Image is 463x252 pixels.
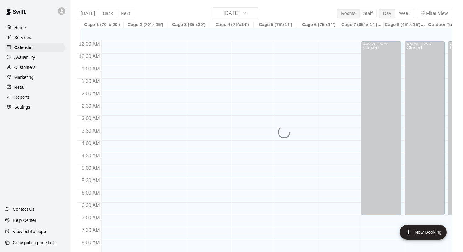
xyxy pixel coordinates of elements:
p: Settings [14,104,30,110]
div: Cage 5 (75'x14') [254,22,297,28]
a: Settings [5,102,65,112]
span: 8:00 AM [80,240,102,245]
p: Copy public page link [13,240,55,246]
a: Home [5,23,65,32]
div: Cage 6 (75'x14') [297,22,340,28]
p: Help Center [13,217,36,223]
div: Cage 7 (65' x 14') @ Mashlab Leander [340,22,384,28]
p: Marketing [14,74,34,80]
span: 5:00 AM [80,165,102,171]
a: Marketing [5,73,65,82]
span: 2:30 AM [80,103,102,109]
span: 4:00 AM [80,141,102,146]
div: Cage 1 (70' x 20') [80,22,124,28]
p: Reports [14,94,30,100]
p: Services [14,34,31,41]
span: 2:00 AM [80,91,102,96]
a: Reports [5,92,65,102]
span: 1:30 AM [80,79,102,84]
p: Retail [14,84,26,90]
p: Customers [14,64,36,70]
div: Cage 2 (70' x 15') [124,22,167,28]
span: 6:30 AM [80,203,102,208]
a: Services [5,33,65,42]
div: 12:00 AM – 7:00 AM [406,42,443,45]
div: Closed [406,45,443,217]
p: Availability [14,54,35,61]
span: 1:00 AM [80,66,102,71]
span: 6:00 AM [80,190,102,196]
div: Closed [363,45,400,217]
p: Contact Us [13,206,35,212]
div: Cage 3 (35'x20') [167,22,210,28]
span: 12:00 AM [77,41,102,47]
p: View public page [13,228,46,235]
a: Calendar [5,43,65,52]
div: Cage 4 (75'x14') [210,22,254,28]
div: Cage 8 (45' x 15') @ Mashlab Leander [384,22,427,28]
a: Retail [5,83,65,92]
span: 7:00 AM [80,215,102,220]
div: 12:00 AM – 7:00 AM: Closed [405,41,445,215]
span: 4:30 AM [80,153,102,158]
div: 12:00 AM – 7:00 AM: Closed [361,41,401,215]
a: Availability [5,53,65,62]
span: 12:30 AM [77,54,102,59]
span: 3:30 AM [80,128,102,133]
button: add [400,225,447,240]
span: 7:30 AM [80,227,102,233]
span: 5:30 AM [80,178,102,183]
a: Customers [5,63,65,72]
span: 3:00 AM [80,116,102,121]
p: Home [14,25,26,31]
div: 12:00 AM – 7:00 AM [363,42,400,45]
p: Calendar [14,44,33,51]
